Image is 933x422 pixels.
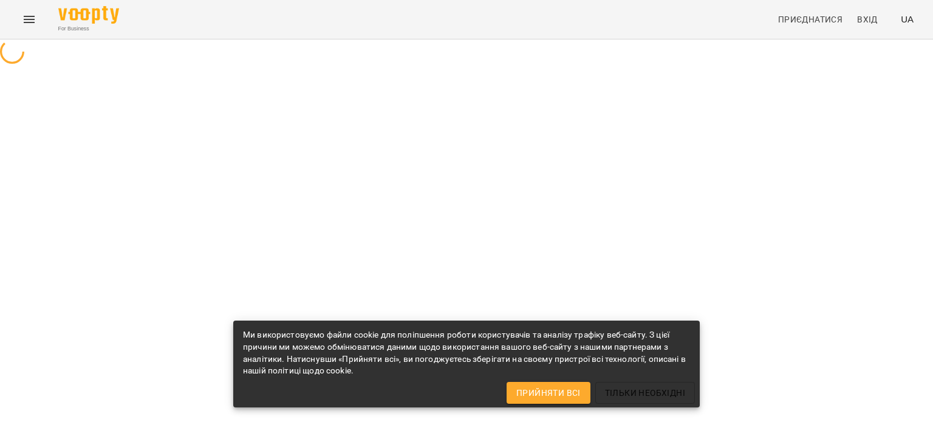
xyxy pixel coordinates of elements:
[901,13,914,26] span: UA
[773,9,847,30] a: Приєднатися
[58,25,119,33] span: For Business
[852,9,891,30] a: Вхід
[896,8,918,30] button: UA
[857,12,878,27] span: Вхід
[15,5,44,34] button: Menu
[58,6,119,24] img: Voopty Logo
[778,12,842,27] span: Приєднатися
